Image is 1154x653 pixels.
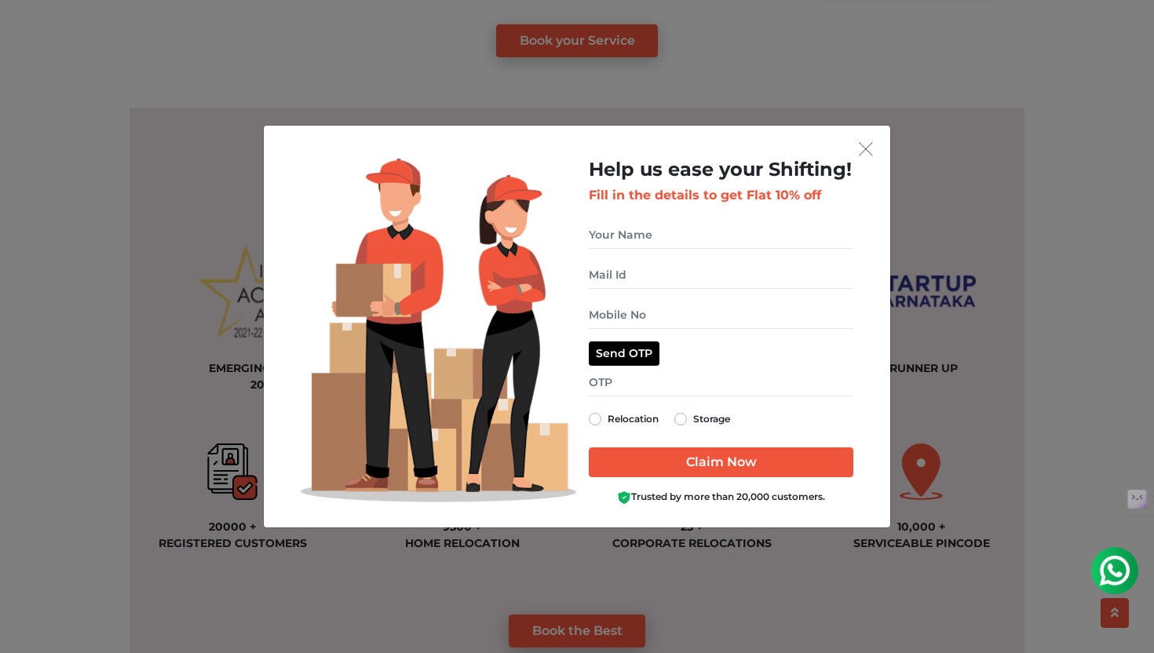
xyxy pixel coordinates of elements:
h3: Fill in the details to get Flat 10% off [589,188,853,202]
label: Storage [693,410,730,429]
img: whatsapp-icon.svg [16,16,47,47]
input: Claim Now [589,447,853,477]
input: Your Name [589,221,853,249]
h2: Help us ease your Shifting! [589,159,853,181]
input: Mail Id [589,261,853,289]
img: Boxigo Customer Shield [617,491,631,505]
label: Relocation [608,410,659,429]
img: Lead Welcome Image [301,159,577,502]
div: Trusted by more than 20,000 customers. [589,490,853,505]
button: Send OTP [589,341,659,366]
input: Mobile No [589,301,853,329]
img: exit [859,142,873,156]
input: OTP [589,369,853,396]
